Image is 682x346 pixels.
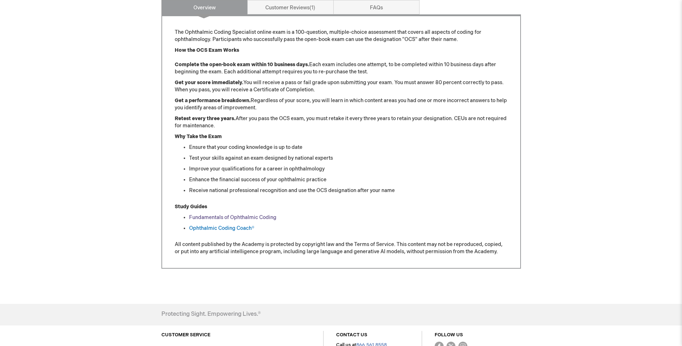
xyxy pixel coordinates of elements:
[175,62,309,68] strong: Complete the open-book exam within 10 business days.
[189,155,508,162] li: Test your skills against an exam designed by national experts
[175,47,508,76] p: Each exam includes one attempt, to be completed within 10 business days after beginning the exam....
[175,97,508,111] p: Regardless of your score, you will learn in which content areas you had one or more incorrect ans...
[175,241,508,255] p: All content published by the Academy is protected by copyright law and the Terms of Service. This...
[161,311,261,318] h4: Protecting Sight. Empowering Lives.®
[175,115,508,129] p: After you pass the OCS exam, you must retake it every three years to retain your designation. CEU...
[175,47,239,53] strong: How the OCS Exam Works
[175,79,508,94] p: You will receive a pass or fail grade upon submitting your exam. You must answer 80 percent corre...
[161,332,210,338] a: CUSTOMER SERVICE
[175,115,235,122] strong: Retest every three years.
[189,187,508,194] li: Receive national professional recognition and use the OCS designation after your name
[189,214,276,220] a: Fundamentals of Ophthalmic Coding
[189,225,254,231] a: Ophthalmic Coding Coach®
[189,165,508,173] li: Improve your qualifications for a career in ophthalmology
[175,204,207,210] strong: Study Guides
[175,79,243,86] strong: Get your score immediately.
[189,176,508,183] li: Enhance the financial success of your ophthalmic practice
[189,144,508,151] li: Ensure that your coding knowledge is up to date
[175,29,508,43] p: The Ophthalmic Coding Specialist online exam is a 100-question, multiple-choice assessment that c...
[435,332,463,338] a: FOLLOW US
[175,133,222,140] strong: Why Take the Exam
[175,97,251,104] strong: Get a performance breakdown.
[336,332,367,338] a: CONTACT US
[310,5,315,11] span: 1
